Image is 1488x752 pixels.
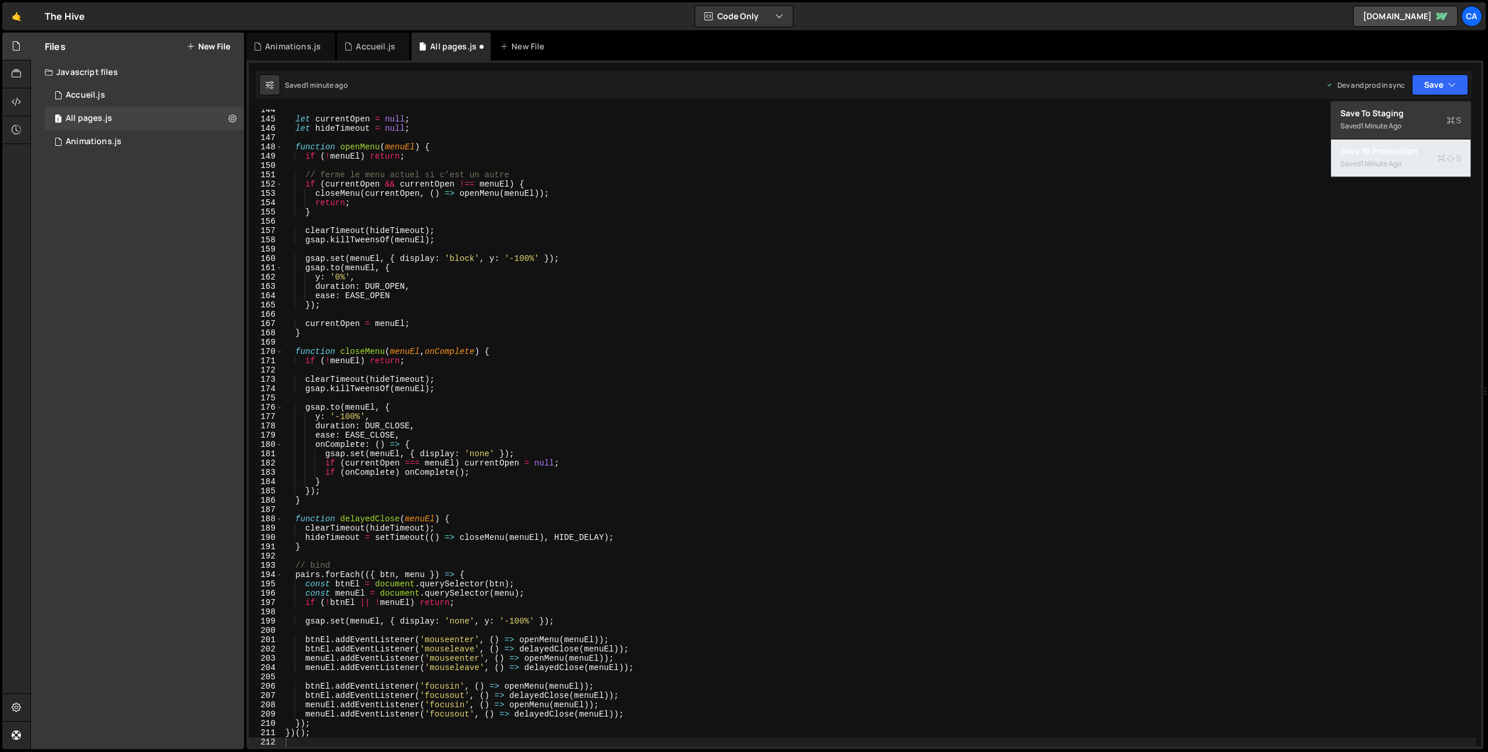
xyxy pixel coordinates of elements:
div: Accueil.js [356,41,395,52]
div: Javascript files [31,60,244,84]
div: 200 [249,626,283,635]
div: 174 [249,384,283,393]
a: Ca [1461,6,1482,27]
div: 162 [249,273,283,282]
button: Code Only [695,6,793,27]
div: 176 [249,403,283,412]
div: 158 [249,235,283,245]
div: Animations.js [265,41,321,52]
div: 186 [249,496,283,505]
h2: Files [45,40,66,53]
div: 207 [249,691,283,700]
div: 17034/46849.js [45,130,244,153]
div: 180 [249,440,283,449]
div: 17034/46803.js [45,107,244,130]
div: 150 [249,161,283,170]
div: Saved [1340,157,1461,171]
div: 189 [249,524,283,533]
div: 181 [249,449,283,459]
div: 153 [249,189,283,198]
div: 154 [249,198,283,207]
div: Animations.js [66,137,121,147]
div: 195 [249,579,283,589]
span: S [1447,114,1461,126]
button: Save [1412,74,1468,95]
div: 161 [249,263,283,273]
div: 203 [249,654,283,663]
div: 204 [249,663,283,672]
div: 155 [249,207,283,217]
button: Save to ProductionS Saved1 minute ago [1331,139,1471,177]
div: The Hive [45,9,85,23]
div: 210 [249,719,283,728]
div: 171 [249,356,283,366]
div: 188 [249,514,283,524]
div: 157 [249,226,283,235]
div: 178 [249,421,283,431]
div: 190 [249,533,283,542]
div: 192 [249,552,283,561]
a: 🤙 [2,2,31,30]
div: 184 [249,477,283,486]
div: Accueil.js [66,90,105,101]
div: 206 [249,682,283,691]
div: 159 [249,245,283,254]
div: 147 [249,133,283,142]
span: S [1437,152,1461,164]
div: 198 [249,607,283,617]
div: Saved [285,80,348,90]
div: 164 [249,291,283,300]
div: 196 [249,589,283,598]
div: 1 minute ago [1361,159,1401,169]
a: [DOMAIN_NAME] [1353,6,1458,27]
div: All pages.js [66,113,112,124]
div: 199 [249,617,283,626]
div: 175 [249,393,283,403]
div: 160 [249,254,283,263]
div: 179 [249,431,283,440]
div: 211 [249,728,283,737]
div: Save to Production [1340,145,1461,157]
div: 145 [249,114,283,124]
div: 208 [249,700,283,710]
div: 17034/46801.js [45,84,244,107]
div: 1 minute ago [306,80,348,90]
button: Save to StagingS Saved1 minute ago [1331,102,1471,139]
div: 182 [249,459,283,468]
span: 1 [55,115,62,124]
div: 169 [249,338,283,347]
div: 193 [249,561,283,570]
div: 167 [249,319,283,328]
div: New File [500,41,549,52]
div: 177 [249,412,283,421]
div: 163 [249,282,283,291]
div: 144 [249,105,283,114]
div: 191 [249,542,283,552]
div: 187 [249,505,283,514]
div: 209 [249,710,283,719]
div: 183 [249,468,283,477]
div: 165 [249,300,283,310]
div: 152 [249,180,283,189]
div: 202 [249,644,283,654]
div: 146 [249,124,283,133]
div: Dev and prod in sync [1326,80,1405,90]
div: 156 [249,217,283,226]
div: 168 [249,328,283,338]
div: 1 minute ago [1361,121,1401,131]
div: 151 [249,170,283,180]
div: 166 [249,310,283,319]
div: Saved [1340,119,1461,133]
div: 201 [249,635,283,644]
div: All pages.js [430,41,477,52]
div: 148 [249,142,283,152]
div: 170 [249,347,283,356]
button: New File [187,42,230,51]
div: 212 [249,737,283,747]
div: 185 [249,486,283,496]
div: 172 [249,366,283,375]
div: 194 [249,570,283,579]
div: Save to Staging [1340,108,1461,119]
div: 205 [249,672,283,682]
